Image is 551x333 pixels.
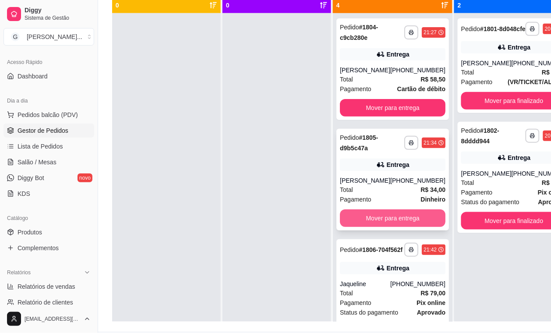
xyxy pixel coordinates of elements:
button: Mover para entrega [340,209,445,227]
span: Pedido [340,24,359,31]
strong: # 1802-8dddd944 [461,127,499,145]
span: Sistema de Gestão [25,14,91,21]
strong: R$ 34,00 [420,186,445,193]
div: Catálogo [4,211,94,225]
span: Salão / Mesas [18,158,57,166]
div: [PHONE_NUMBER] [390,280,445,288]
div: 21:27 [424,29,437,36]
div: Acesso Rápido [4,55,94,69]
span: Produtos [18,228,42,237]
span: KDS [18,189,30,198]
strong: R$ 79,00 [420,290,445,297]
span: Total [461,178,474,188]
div: Entrega [508,43,531,52]
a: Complementos [4,241,94,255]
div: Dia a dia [4,94,94,108]
button: Pedidos balcão (PDV) [4,108,94,122]
span: Total [340,288,353,298]
a: Salão / Mesas [4,155,94,169]
div: 21:42 [424,246,437,253]
a: Lista de Pedidos [4,139,94,153]
button: Mover para entrega [340,99,445,117]
span: [EMAIL_ADDRESS][DOMAIN_NAME] [25,315,80,322]
a: Produtos [4,225,94,239]
div: [PERSON_NAME] [461,59,512,67]
span: Pedidos balcão (PDV) [18,110,78,119]
div: Entrega [387,160,410,169]
div: 21:34 [424,139,437,146]
p: 0 [116,1,143,10]
span: Lista de Pedidos [18,142,63,151]
span: G [11,32,20,41]
div: Entrega [387,50,410,59]
a: Relatórios de vendas [4,280,94,294]
div: [PHONE_NUMBER] [390,176,445,185]
div: [PERSON_NAME] [340,176,390,185]
a: KDS [4,187,94,201]
span: Pedido [461,127,480,134]
a: Diggy Botnovo [4,171,94,185]
p: 2 [458,1,491,10]
span: Dashboard [18,72,48,81]
span: Pagamento [461,188,493,197]
span: Pagamento [340,195,371,204]
button: [EMAIL_ADDRESS][DOMAIN_NAME] [4,308,94,329]
div: [PERSON_NAME] [461,169,512,178]
strong: # 1804-c9cb280e [340,24,378,41]
span: Status do pagamento [461,197,519,207]
strong: Pix online [417,299,445,306]
button: Select a team [4,28,94,46]
div: Entrega [387,264,410,273]
span: Status do pagamento [340,308,398,317]
span: Complementos [18,244,59,252]
span: Pagamento [461,77,493,87]
span: Gestor de Pedidos [18,126,68,135]
strong: # 1805-d9b5c47a [340,134,378,152]
a: Dashboard [4,69,94,83]
span: Relatórios de vendas [18,282,75,291]
span: Pedido [340,246,359,253]
span: Pagamento [340,84,371,94]
span: Diggy [25,7,91,14]
p: 0 [226,1,245,10]
a: DiggySistema de Gestão [4,4,94,25]
strong: Dinheiro [420,196,445,203]
span: Total [340,74,353,84]
a: Gestor de Pedidos [4,124,94,138]
div: Jaqueline [340,280,390,288]
span: Total [461,67,474,77]
strong: # 1806-704f562f [359,246,403,253]
strong: Cartão de débito [397,85,445,92]
strong: aprovado [417,309,445,316]
div: Entrega [508,153,531,162]
div: [PERSON_NAME] ... [27,32,82,41]
span: Relatórios [7,269,31,276]
a: Relatório de clientes [4,295,94,309]
span: Pedido [340,134,359,141]
span: Pedido [461,25,480,32]
strong: R$ 58,50 [420,76,445,83]
span: Relatório de clientes [18,298,73,307]
div: [PERSON_NAME] [340,66,390,74]
div: [PHONE_NUMBER] [390,66,445,74]
strong: # 1801-8d048cfe [480,25,526,32]
p: 4 [336,1,371,10]
span: Total [340,185,353,195]
span: Diggy Bot [18,174,44,182]
span: Pagamento [340,298,371,308]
